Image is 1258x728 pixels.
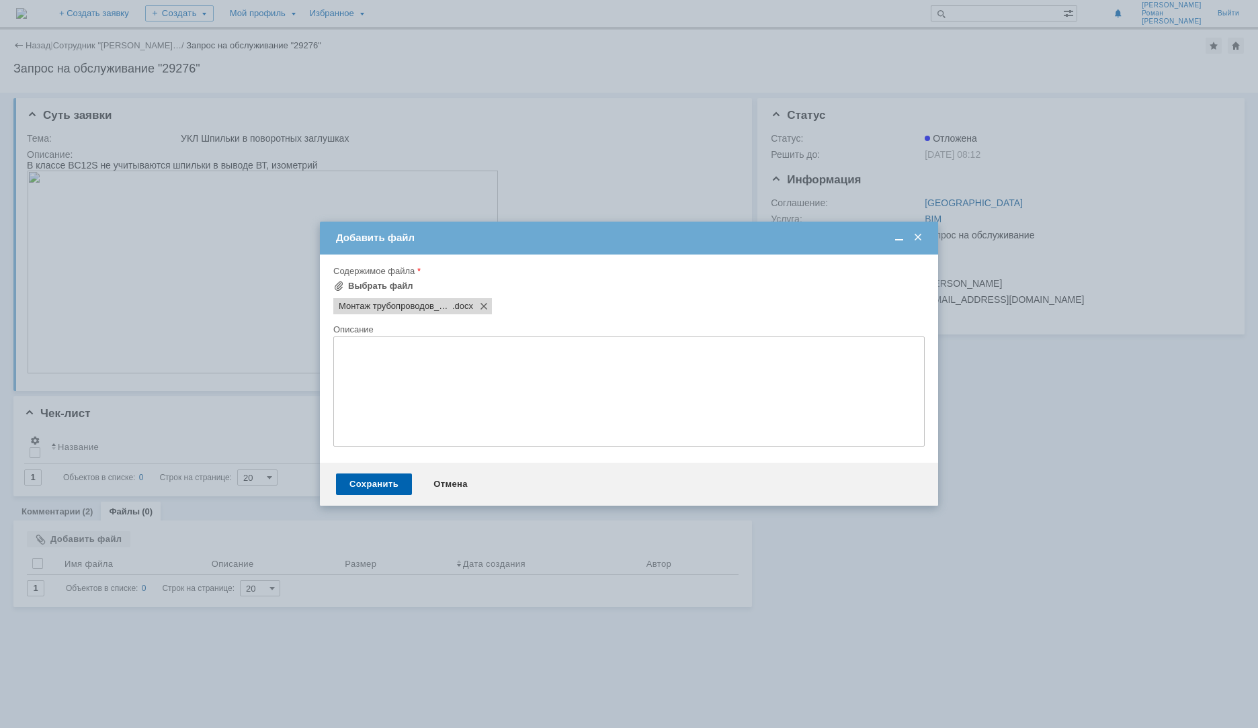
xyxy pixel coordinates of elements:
[348,281,413,291] div: Выбрать файл
[911,232,925,244] span: Закрыть
[339,301,452,312] span: Монтаж трубопроводов_ТХ4 (Анохин)_Спецификация по линиям_v8.docx
[333,267,922,275] div: Содержимое файла
[333,298,492,314] div: Монтаж трубопроводов_ТХ4 (Анохин)_Спецификация по линиям_v8.docx
[452,301,473,312] span: Монтаж трубопроводов_ТХ4 (Анохин)_Спецификация по линиям_v8.docx
[892,232,906,244] span: Свернуть (Ctrl + M)
[333,325,922,334] div: Описание
[336,232,925,244] div: Добавить файл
